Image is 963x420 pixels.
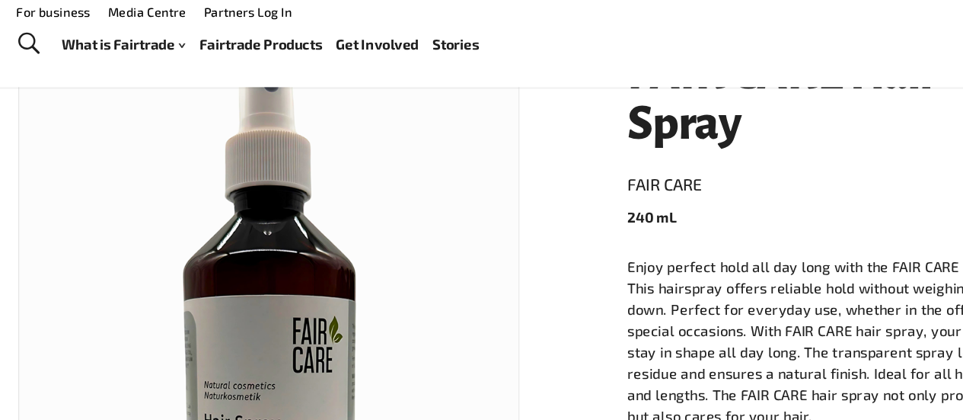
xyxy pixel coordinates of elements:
a: Fairtrade Products [206,44,311,66]
p: Enjoy perfect hold all day long with the FAIR CARE hairspray. This hairspray offers reliable hold... [573,236,928,383]
a: FAIR CARE [573,163,928,188]
a: What is Fairtrade [88,44,194,66]
a: For business [49,21,113,34]
p: 240 mL [573,194,928,212]
a: Toggle Search [41,36,78,74]
a: Partners Log In [210,21,285,34]
h1: FAIR CARE Hair Spray [573,57,928,144]
img: Fairtrade Australia New Zealand logo [863,14,922,78]
a: Media Centre [128,21,195,34]
a: Get Involved [323,44,394,66]
a: Stories [406,44,445,66]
